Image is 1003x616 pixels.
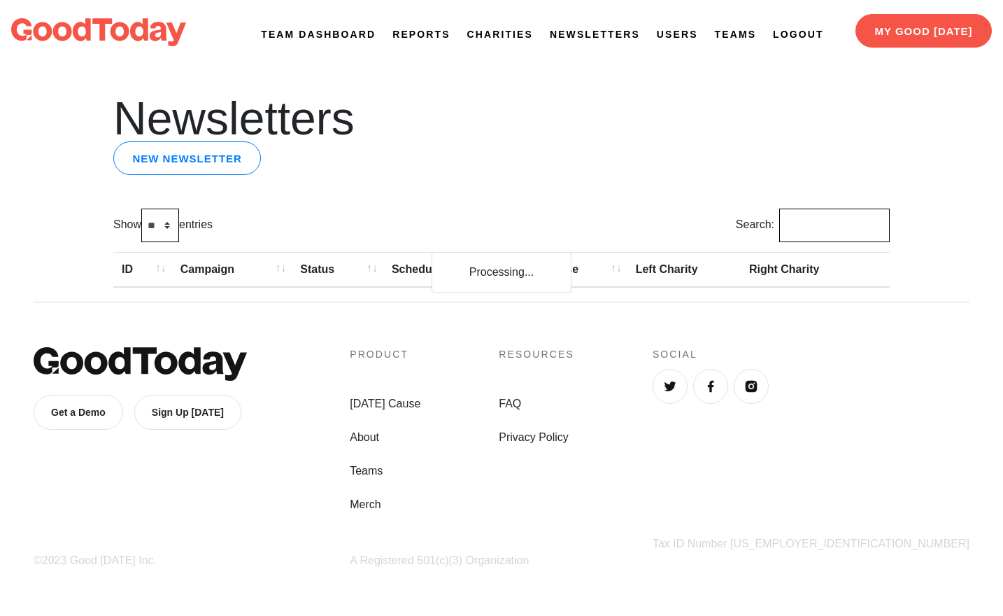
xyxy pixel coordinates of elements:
[350,552,653,569] div: A Registered 501(c)(3) Organization
[773,27,823,42] a: Logout
[550,27,640,42] a: Newsletters
[141,209,179,242] select: Showentries
[467,27,533,42] a: Charities
[261,27,376,42] a: Team Dashboard
[499,347,574,362] h4: Resources
[350,429,420,446] a: About
[113,252,172,288] th: ID
[663,379,677,393] img: Twitter
[693,369,728,404] a: Facebook
[653,369,688,404] a: Twitter
[536,252,627,288] th: Cause
[736,209,890,242] label: Search:
[499,429,574,446] a: Privacy Policy
[34,395,123,430] a: Get a Demo
[653,347,969,362] h4: Social
[744,379,758,393] img: Instagram
[734,369,769,404] a: Instagram
[113,209,213,242] label: Show entries
[383,252,536,288] th: Scheduled For
[172,252,292,288] th: Campaign
[34,347,247,381] img: GoodToday
[34,552,350,569] div: ©2023 Good [DATE] Inc.
[499,395,574,412] a: FAQ
[292,252,383,288] th: Status
[653,535,969,552] div: Tax ID Number [US_EMPLOYER_IDENTIFICATION_NUMBER]
[779,209,890,242] input: Search:
[657,27,698,42] a: Users
[11,18,186,46] img: logo-dark-da6b47b19159aada33782b937e4e11ca563a98e0ec6b0b8896e274de7198bfd4.svg
[627,252,741,288] th: Left Charity
[741,252,865,288] th: Right Charity
[350,463,420,479] a: Teams
[855,14,992,48] a: My Good [DATE]
[350,496,420,513] a: Merch
[350,347,420,362] h4: Product
[113,141,261,175] a: New newsletter
[704,379,718,393] img: Facebook
[350,395,420,412] a: [DATE] Cause
[432,252,571,293] div: Processing...
[392,27,450,42] a: Reports
[715,27,757,42] a: Teams
[113,95,890,141] h1: Newsletters
[134,395,241,430] a: Sign Up [DATE]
